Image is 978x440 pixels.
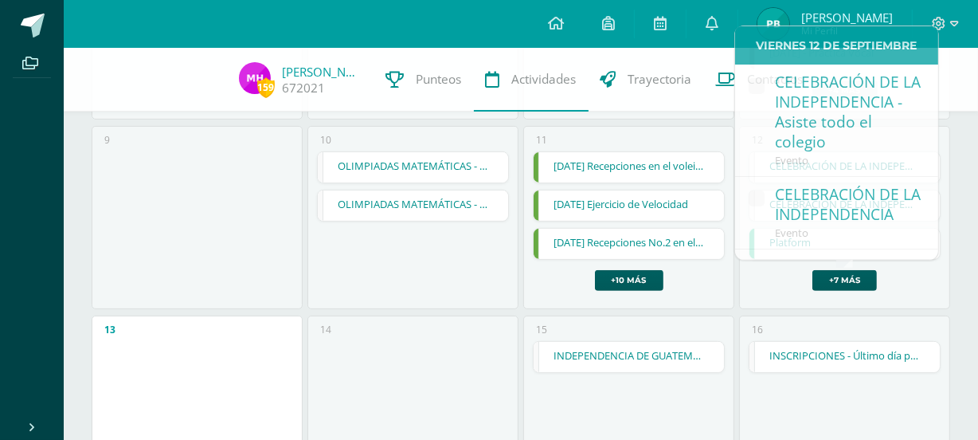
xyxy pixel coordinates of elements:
[104,133,110,147] div: 9
[801,24,893,37] span: Mi Perfil
[595,270,663,291] a: +10 más
[749,342,939,372] a: INSCRIPCIONES - Último día para realizar el proceso de Reinscripción ORDINARIA
[749,341,940,373] div: INSCRIPCIONES - Último día para realizar el proceso de Reinscripción ORDINARIA | Evento
[320,133,331,147] div: 10
[257,77,275,97] span: 159
[775,153,808,167] span: Evento
[534,342,723,372] a: INDEPENDENCIA DE GUATEMALA - Asueto
[239,62,271,94] img: 0b5aef43c7ef005b5b23df8dcd8c4a31.png
[533,190,724,222] div: Septiembre 4 Ejercicio de Velocidad | Tarea
[318,152,507,183] a: OLIMPIADAS MATEMÁTICAS - Primera Ronda
[775,73,922,154] div: CELEBRACIÓN DE LA INDEPENDENCIA - Asiste todo el colegio
[320,323,331,336] div: 14
[704,48,816,112] a: Contactos
[533,151,724,183] div: Septiembre 2 Recepciones en el voleibol | Tarea
[536,323,547,336] div: 15
[317,151,508,183] div: OLIMPIADAS MATEMÁTICAS - Primera Ronda | Evento
[628,71,692,88] span: Trayectoria
[512,71,577,88] span: Actividades
[812,270,877,291] a: +7 más
[533,228,724,260] div: Septiembre 9 Recepciones No.2 en el voleibol | Tarea
[801,10,893,26] span: [PERSON_NAME]
[104,323,115,336] div: 13
[589,48,704,112] a: Trayectoria
[534,152,723,183] a: [DATE] Recepciones en el voleibol
[775,185,922,226] div: CELEBRACIÓN DE LA INDEPENDENCIA
[283,80,326,96] a: 672021
[318,191,507,221] a: OLIMPIADAS MATEMÁTICAS - Primera Ronda
[536,133,547,147] div: 11
[474,48,589,112] a: Actividades
[283,64,362,80] a: [PERSON_NAME]
[752,323,763,336] div: 16
[757,8,789,40] img: 71181d9b24a3682609827b2154202b55.png
[775,257,922,279] div: Platform
[317,190,508,222] div: OLIMPIADAS MATEMÁTICAS - Primera Ronda | Evento
[735,26,938,65] div: Viernes 12 de Septiembre
[534,191,723,221] a: [DATE] Ejercicio de Velocidad
[374,48,474,112] a: Punteos
[534,229,723,259] a: [DATE] Recepciones No.2 en el voleibol
[775,226,808,240] span: Evento
[533,341,724,373] div: INDEPENDENCIA DE GUATEMALA - Asueto | Evento
[417,71,462,88] span: Punteos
